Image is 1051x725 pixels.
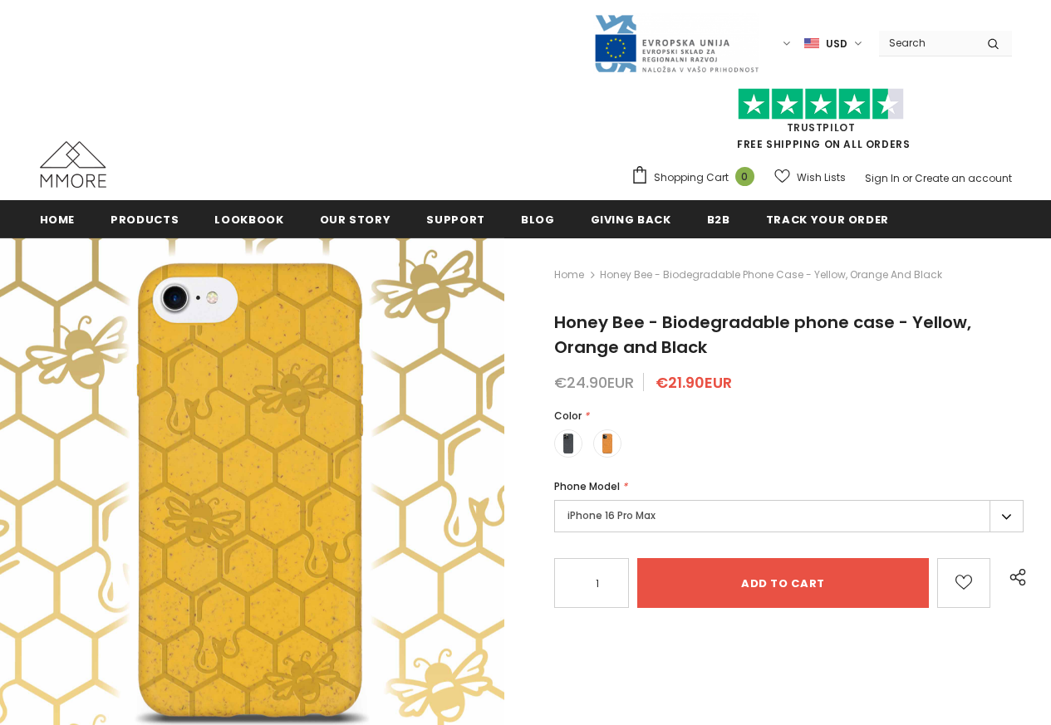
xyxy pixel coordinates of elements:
a: Home [40,200,76,238]
label: iPhone 16 Pro Max [554,500,1024,532]
input: Add to cart [637,558,929,608]
img: USD [804,37,819,51]
span: support [426,212,485,228]
a: Home [554,265,584,285]
span: Products [111,212,179,228]
img: MMORE Cases [40,141,106,188]
img: Trust Pilot Stars [738,88,904,120]
span: USD [826,36,847,52]
span: €21.90EUR [656,372,732,393]
a: Sign In [865,171,900,185]
span: 0 [735,167,754,186]
a: Shopping Cart 0 [631,165,763,190]
span: Shopping Cart [654,169,729,186]
a: Wish Lists [774,163,846,192]
span: Honey Bee - Biodegradable phone case - Yellow, Orange and Black [600,265,942,285]
span: Wish Lists [797,169,846,186]
a: Giving back [591,200,671,238]
span: €24.90EUR [554,372,634,393]
span: Blog [521,212,555,228]
span: Color [554,409,582,423]
a: Javni Razpis [593,36,759,50]
span: or [902,171,912,185]
a: Our Story [320,200,391,238]
a: Track your order [766,200,889,238]
a: Products [111,200,179,238]
a: Trustpilot [787,120,856,135]
input: Search Site [879,31,975,55]
a: B2B [707,200,730,238]
a: support [426,200,485,238]
span: Our Story [320,212,391,228]
span: Track your order [766,212,889,228]
span: B2B [707,212,730,228]
a: Lookbook [214,200,283,238]
span: Giving back [591,212,671,228]
a: Create an account [915,171,1012,185]
span: Honey Bee - Biodegradable phone case - Yellow, Orange and Black [554,311,971,359]
img: Javni Razpis [593,13,759,74]
span: Lookbook [214,212,283,228]
span: FREE SHIPPING ON ALL ORDERS [631,96,1012,151]
a: Blog [521,200,555,238]
span: Phone Model [554,479,620,493]
span: Home [40,212,76,228]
